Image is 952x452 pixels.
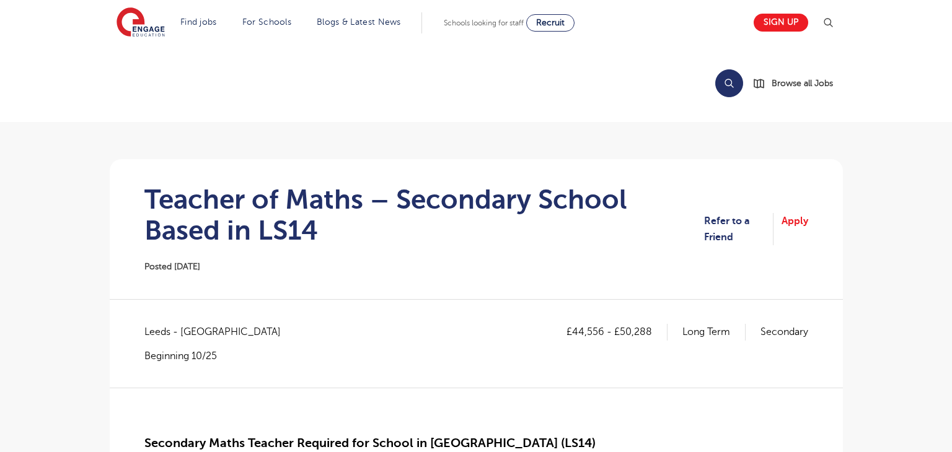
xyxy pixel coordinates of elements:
[772,76,833,90] span: Browse all Jobs
[682,324,746,340] p: Long Term
[144,184,705,246] h1: Teacher of Maths – Secondary School Based in LS14
[144,324,293,340] span: Leeds - [GEOGRAPHIC_DATA]
[242,17,291,27] a: For Schools
[180,17,217,27] a: Find jobs
[753,76,843,90] a: Browse all Jobs
[444,19,524,27] span: Schools looking for staff
[536,18,565,27] span: Recruit
[754,14,808,32] a: Sign up
[526,14,575,32] a: Recruit
[117,7,165,38] img: Engage Education
[144,349,293,363] p: Beginning 10/25
[317,17,401,27] a: Blogs & Latest News
[715,69,743,97] button: Search
[144,262,200,271] span: Posted [DATE]
[144,436,596,450] span: Secondary Maths Teacher Required for School in [GEOGRAPHIC_DATA] (LS14)
[704,213,773,246] a: Refer to a Friend
[566,324,668,340] p: £44,556 - £50,288
[760,324,808,340] p: Secondary
[782,213,808,246] a: Apply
